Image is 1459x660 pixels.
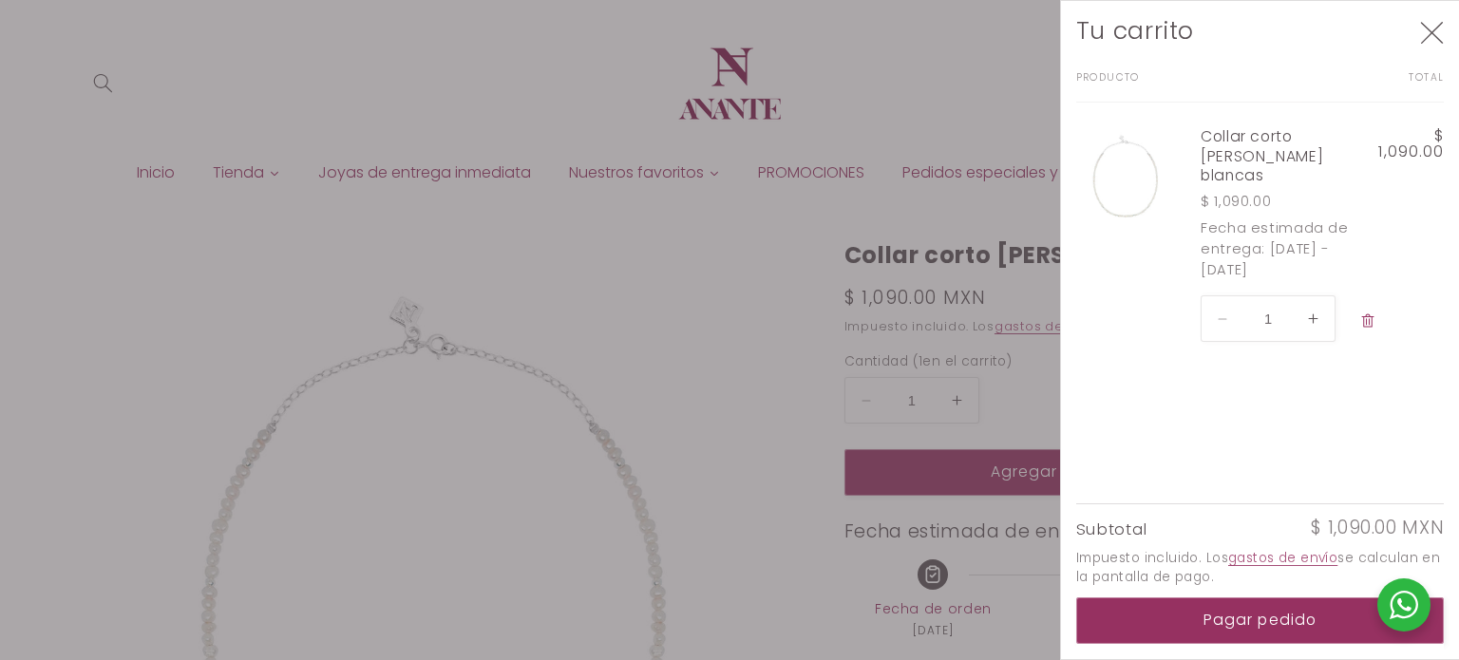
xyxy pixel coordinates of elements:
p: $ 1,090.00 MXN [1311,519,1444,537]
h2: Subtotal [1076,521,1147,537]
div: $ 1,090.00 [1201,192,1354,213]
dt: Fecha estimada de entrega: [1201,218,1349,258]
h2: Tu carrito [1076,16,1194,47]
th: Total [1260,72,1445,103]
dd: [DATE] - [DATE] [1201,239,1330,279]
small: Impuesto incluido. Los se calculan en la pantalla de pago. [1076,549,1445,587]
button: Pagar pedido [1076,597,1445,644]
a: Collar corto [PERSON_NAME] blancas [1201,127,1354,185]
input: Cantidad para Collar corto de perlas blancas [1244,295,1292,342]
th: Producto [1076,72,1260,103]
button: Cerrar [1410,10,1453,54]
a: gastos de envío [1228,549,1337,567]
button: Eliminar Collar corto de perlas blancas [1351,300,1386,341]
